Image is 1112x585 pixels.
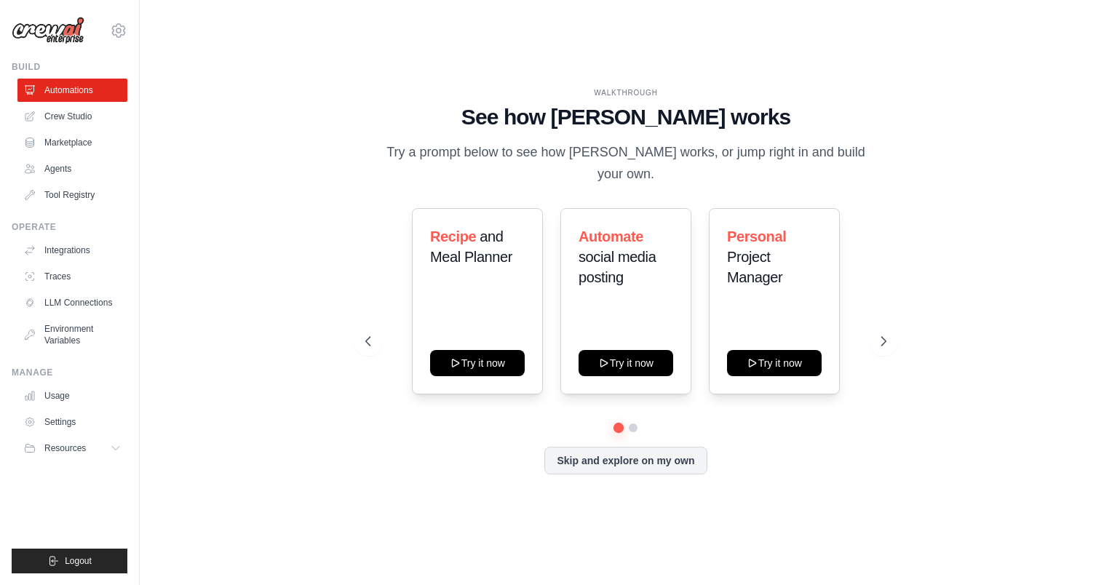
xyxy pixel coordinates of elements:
a: Settings [17,410,127,434]
a: Agents [17,157,127,180]
span: Logout [65,555,92,567]
a: Tool Registry [17,183,127,207]
button: Logout [12,549,127,573]
span: Personal [727,228,786,244]
a: Environment Variables [17,317,127,352]
a: Usage [17,384,127,407]
span: social media posting [579,249,656,285]
div: Build [12,61,127,73]
button: Try it now [579,350,673,376]
a: Traces [17,265,127,288]
div: WALKTHROUGH [365,87,886,98]
a: Marketplace [17,131,127,154]
span: Project Manager [727,249,782,285]
span: Recipe [430,228,476,244]
button: Try it now [430,350,525,376]
a: Automations [17,79,127,102]
div: Operate [12,221,127,233]
a: Crew Studio [17,105,127,128]
span: Resources [44,442,86,454]
button: Resources [17,437,127,460]
a: Integrations [17,239,127,262]
button: Try it now [727,350,822,376]
button: Skip and explore on my own [544,447,707,474]
h1: See how [PERSON_NAME] works [365,104,886,130]
a: LLM Connections [17,291,127,314]
span: and Meal Planner [430,228,512,265]
img: Logo [12,17,84,44]
div: Manage [12,367,127,378]
span: Automate [579,228,643,244]
p: Try a prompt below to see how [PERSON_NAME] works, or jump right in and build your own. [381,142,870,185]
